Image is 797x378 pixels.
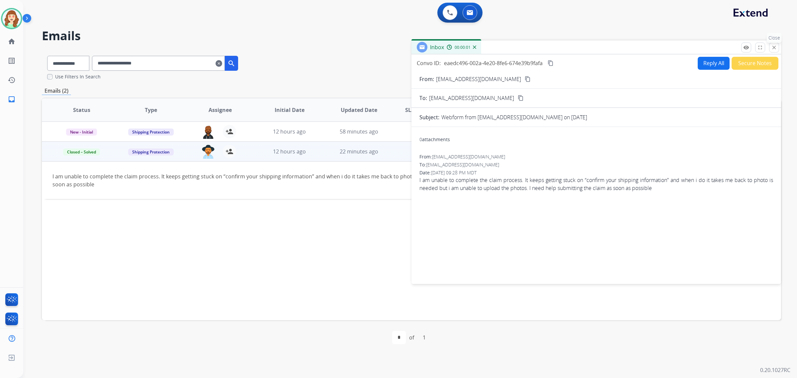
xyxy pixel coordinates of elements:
[432,153,505,160] span: [EMAIL_ADDRESS][DOMAIN_NAME]
[430,44,444,51] span: Inbox
[275,106,305,114] span: Initial Date
[340,148,378,155] span: 22 minutes ago
[209,106,232,114] span: Assignee
[273,128,306,135] span: 12 hours ago
[732,57,778,70] button: Secure Notes
[409,333,414,341] div: of
[145,106,157,114] span: Type
[757,45,763,50] mat-icon: fullscreen
[66,129,97,136] span: New - Initial
[128,129,174,136] span: Shipping Protection
[419,113,439,121] p: Subject:
[444,59,543,67] span: eaedc496-002a-4e20-8fe6-674e39b9fafa
[743,45,749,50] mat-icon: remove_red_eye
[128,148,174,155] span: Shipping Protection
[202,145,215,159] img: agent-avatar
[769,43,779,52] button: Close
[419,161,773,168] div: To:
[340,128,378,135] span: 58 minutes ago
[8,57,16,65] mat-icon: list_alt
[202,125,215,139] img: agent-avatar
[55,73,101,80] label: Use Filters In Search
[405,106,415,114] span: SLA
[419,136,422,142] span: 0
[42,29,781,43] h2: Emails
[441,113,587,121] p: Webform from [EMAIL_ADDRESS][DOMAIN_NAME] on [DATE]
[8,38,16,46] mat-icon: home
[419,153,773,160] div: From:
[419,169,773,176] div: Date:
[2,9,21,28] img: avatar
[273,148,306,155] span: 12 hours ago
[417,59,441,67] p: Convo ID:
[227,59,235,67] mat-icon: search
[429,94,514,102] span: [EMAIL_ADDRESS][DOMAIN_NAME]
[419,136,450,143] div: attachments
[216,59,222,67] mat-icon: clear
[760,366,790,374] p: 0.20.1027RC
[525,76,531,82] mat-icon: content_copy
[455,45,471,50] span: 00:00:01
[767,33,782,43] p: Close
[417,331,431,344] div: 1
[225,128,233,136] mat-icon: person_add
[431,169,477,176] span: [DATE] 09:28 PM MDT
[419,94,427,102] p: To:
[8,76,16,84] mat-icon: history
[518,95,524,101] mat-icon: content_copy
[419,75,434,83] p: From:
[42,87,71,95] p: Emails (2)
[341,106,377,114] span: Updated Date
[63,148,100,155] span: Closed – Solved
[52,172,632,188] div: I am unable to complete the claim process. It keeps getting stuck on “confirm your shipping infor...
[426,161,499,168] span: [EMAIL_ADDRESS][DOMAIN_NAME]
[8,95,16,103] mat-icon: inbox
[548,60,554,66] mat-icon: content_copy
[771,45,777,50] mat-icon: close
[436,75,521,83] p: [EMAIL_ADDRESS][DOMAIN_NAME]
[419,176,773,192] span: I am unable to complete the claim process. It keeps getting stuck on “confirm your shipping infor...
[73,106,90,114] span: Status
[698,57,730,70] button: Reply All
[225,147,233,155] mat-icon: person_add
